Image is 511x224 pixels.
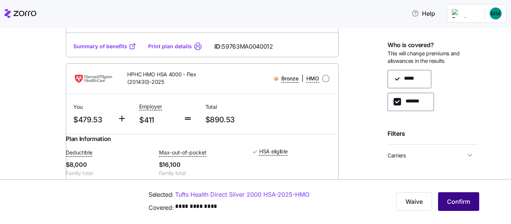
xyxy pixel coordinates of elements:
span: $8,000 [66,160,153,169]
span: $16,100 [159,160,246,169]
span: Max-out-of-pocket [159,149,206,156]
span: Deductible [66,149,92,156]
div: | [274,74,319,83]
span: Plan Information [66,134,111,144]
button: Confirm [438,192,479,211]
span: Confirm [447,197,470,206]
button: Waive [396,192,432,211]
img: c755b24413b9dd2d72a6415007913c01 [490,7,502,19]
span: HPHC HMO HSA 4000 - Flex (201430)-2025 [127,71,221,86]
span: $411 [139,114,177,126]
span: Total [205,103,265,111]
span: Bronze [281,75,299,82]
span: Employer [139,103,162,110]
span: Covered: [149,203,174,212]
img: Employer logo [452,9,479,18]
span: HMO [306,75,319,82]
span: Help [411,9,435,18]
span: This will change premiums and allowances in the results [388,50,477,65]
span: 59763MA0040012 [222,42,273,51]
button: Help [406,6,441,21]
div: Filters [388,129,477,138]
a: Print plan details [148,43,192,50]
span: Family total [159,169,246,177]
button: Carriers [388,148,477,163]
span: Carriers [388,152,406,159]
span: Family total [66,169,153,177]
span: $890.53 [205,114,265,126]
span: $479.53 [73,114,111,126]
span: Waive [406,197,423,206]
a: Tufts Health Direct Silver 2000 HSA-2025-HMO [175,190,309,199]
img: Harvard Pilgrim Health Care [72,70,115,88]
span: ID: [214,42,273,51]
span: Selected: [149,190,174,199]
span: Who is covered? [388,40,434,50]
span: You [73,103,111,111]
span: HSA eligible [259,148,288,155]
a: Summary of benefits [73,43,136,50]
